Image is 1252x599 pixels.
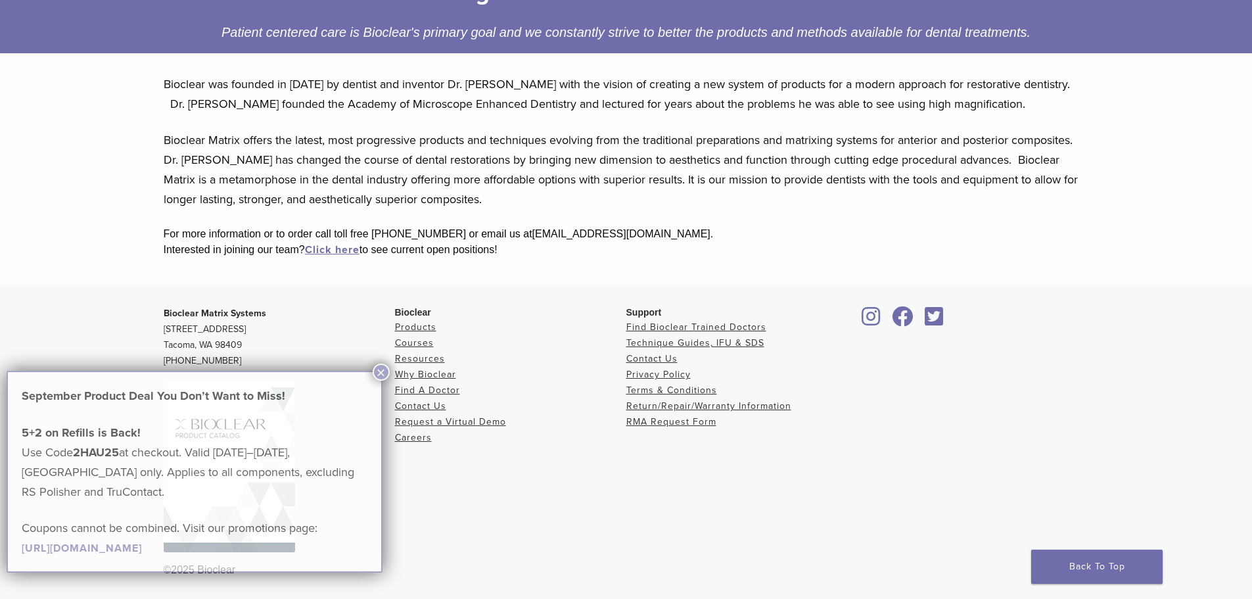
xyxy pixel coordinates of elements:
a: Back To Top [1031,550,1163,584]
a: Click here [305,243,359,256]
a: Contact Us [395,400,446,412]
p: Bioclear was founded in [DATE] by dentist and inventor Dr. [PERSON_NAME] with the vision of creat... [164,74,1089,114]
p: Coupons cannot be combined. Visit our promotions page: [22,518,367,558]
a: RMA Request Form [626,416,716,427]
strong: 5+2 on Refills is Back! [22,425,141,440]
a: Request a Virtual Demo [395,416,506,427]
a: Careers [395,432,432,443]
a: Courses [395,337,434,348]
strong: September Product Deal You Don’t Want to Miss! [22,389,285,403]
a: [URL][DOMAIN_NAME] [22,542,142,555]
a: Technique Guides, IFU & SDS [626,337,764,348]
p: Bioclear Matrix offers the latest, most progressive products and techniques evolving from the tra... [164,130,1089,209]
span: Support [626,307,662,318]
div: Interested in joining our team? to see current open positions! [164,242,1089,258]
strong: Bioclear Matrix Systems [164,308,266,319]
div: For more information or to order call toll free [PHONE_NUMBER] or email us at [EMAIL_ADDRESS][DOM... [164,226,1089,242]
a: Bioclear [858,314,885,327]
p: Use Code at checkout. Valid [DATE]–[DATE], [GEOGRAPHIC_DATA] only. Applies to all components, exc... [22,423,367,502]
a: Why Bioclear [395,369,456,380]
a: Resources [395,353,445,364]
a: Contact Us [626,353,678,364]
a: Terms & Conditions [626,385,717,396]
div: Patient centered care is Bioclear's primary goal and we constantly strive to better the products ... [209,22,1044,43]
span: Bioclear [395,307,431,318]
a: Privacy Policy [626,369,691,380]
a: Return/Repair/Warranty Information [626,400,791,412]
div: ©2025 Bioclear [164,562,1089,578]
button: Close [373,364,390,381]
a: Products [395,322,436,333]
a: Bioclear [888,314,918,327]
a: Find A Doctor [395,385,460,396]
strong: 2HAU25 [73,445,119,460]
a: Bioclear [921,314,948,327]
a: Find Bioclear Trained Doctors [626,322,766,333]
p: [STREET_ADDRESS] Tacoma, WA 98409 [PHONE_NUMBER] [164,306,395,369]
